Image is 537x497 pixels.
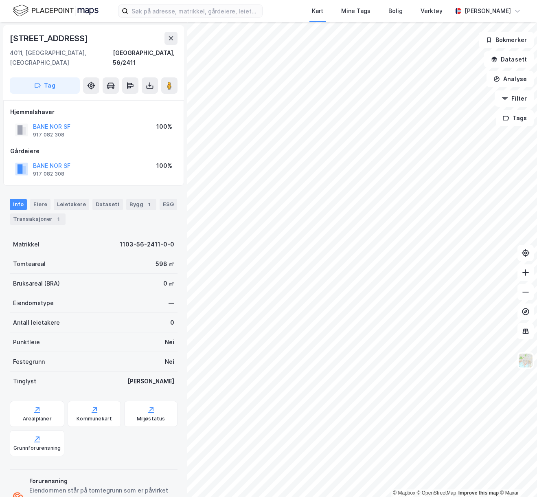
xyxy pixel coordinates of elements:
div: Bolig [388,6,403,16]
input: Søk på adresse, matrikkel, gårdeiere, leietakere eller personer [128,5,262,17]
div: 100% [156,122,172,132]
button: Bokmerker [479,32,534,48]
div: Eiere [30,199,50,210]
div: 0 [170,318,174,328]
div: 917 082 308 [33,171,64,177]
iframe: Chat Widget [496,458,537,497]
div: Verktøy [421,6,443,16]
div: Mine Tags [341,6,370,16]
div: Tinglyst [13,376,36,386]
img: logo.f888ab2527a4732fd821a326f86c7f29.svg [13,4,99,18]
div: Gårdeiere [10,146,177,156]
div: Info [10,199,27,210]
button: Tags [496,110,534,126]
div: [STREET_ADDRESS] [10,32,90,45]
div: 0 ㎡ [163,279,174,288]
div: Arealplaner [23,416,52,422]
a: Mapbox [393,490,415,496]
div: ESG [160,199,177,210]
div: [PERSON_NAME] [465,6,511,16]
div: Nei [165,337,174,347]
button: Analyse [487,71,534,87]
div: — [169,298,174,308]
div: 1 [54,215,62,223]
div: Miljøstatus [137,416,165,422]
div: 1 [145,200,153,209]
button: Tag [10,77,80,94]
a: OpenStreetMap [417,490,456,496]
button: Filter [495,90,534,107]
div: 4011, [GEOGRAPHIC_DATA], [GEOGRAPHIC_DATA] [10,48,113,68]
div: Bruksareal (BRA) [13,279,60,288]
div: Grunnforurensning [13,445,61,451]
div: Eiendomstype [13,298,54,308]
div: Forurensning [29,476,174,486]
div: 1103-56-2411-0-0 [120,240,174,249]
div: Matrikkel [13,240,39,249]
div: Kart [312,6,323,16]
div: [GEOGRAPHIC_DATA], 56/2411 [113,48,178,68]
div: [PERSON_NAME] [127,376,174,386]
div: Transaksjoner [10,213,66,225]
div: 598 ㎡ [156,259,174,269]
a: Improve this map [458,490,499,496]
div: 100% [156,161,172,171]
div: Tomteareal [13,259,46,269]
img: Z [518,353,533,368]
button: Datasett [484,51,534,68]
div: Punktleie [13,337,40,347]
div: Hjemmelshaver [10,107,177,117]
div: Bygg [126,199,156,210]
div: Datasett [92,199,123,210]
div: Nei [165,357,174,367]
div: 917 082 308 [33,132,64,138]
div: Antall leietakere [13,318,60,328]
div: Festegrunn [13,357,45,367]
div: Leietakere [54,199,89,210]
div: Kommunekart [77,416,112,422]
